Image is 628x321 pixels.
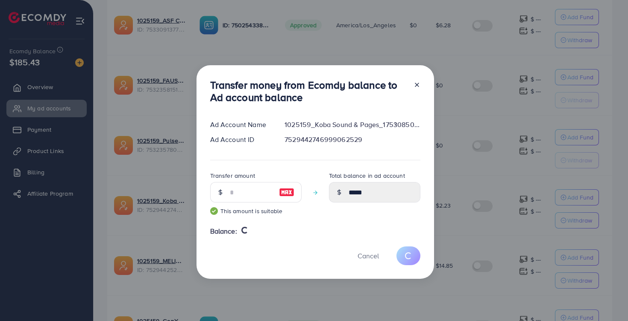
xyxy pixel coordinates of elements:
[210,226,237,236] span: Balance:
[210,207,302,215] small: This amount is suitable
[203,120,278,130] div: Ad Account Name
[210,171,255,180] label: Transfer amount
[278,135,427,145] div: 7529442746999062529
[592,283,622,315] iframe: Chat
[278,120,427,130] div: 1025159_Koba Sound & Pages_1753085006590
[347,246,390,265] button: Cancel
[210,207,218,215] img: guide
[203,135,278,145] div: Ad Account ID
[358,251,379,260] span: Cancel
[279,187,294,197] img: image
[210,79,407,104] h3: Transfer money from Ecomdy balance to Ad account balance
[329,171,405,180] label: Total balance in ad account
